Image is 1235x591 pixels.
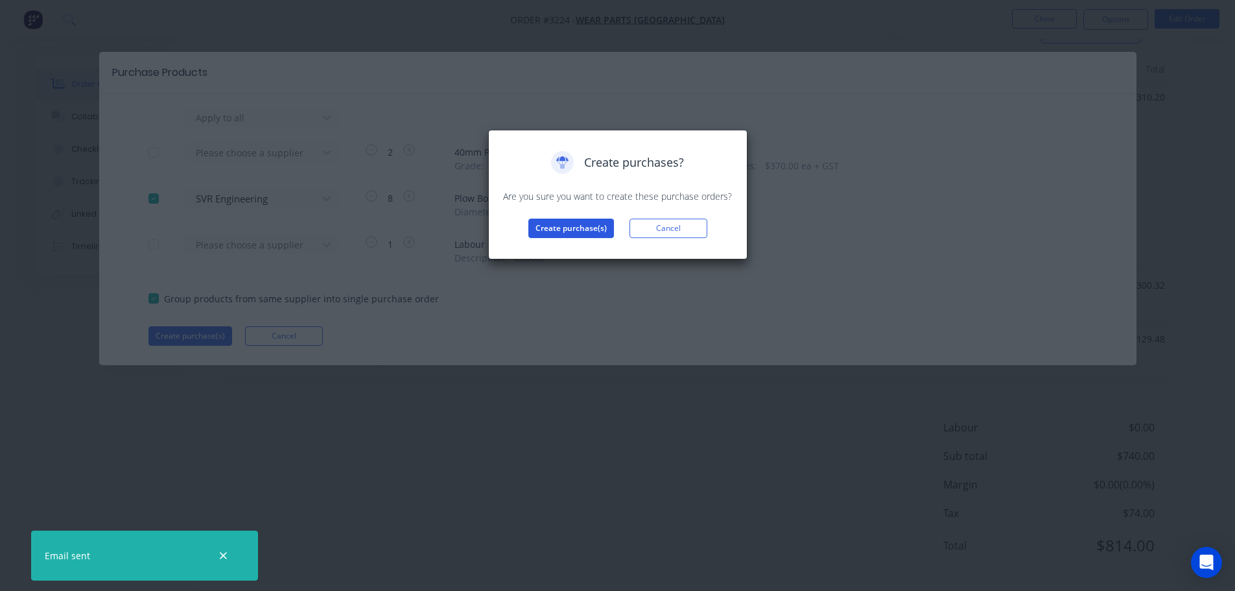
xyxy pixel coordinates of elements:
button: Create purchase(s) [528,219,614,238]
div: Email sent [45,549,90,562]
p: Are you sure you want to create these purchase orders? [502,189,734,203]
button: Cancel [629,219,707,238]
div: Open Intercom Messenger [1191,547,1222,578]
span: Create purchases? [584,154,684,171]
